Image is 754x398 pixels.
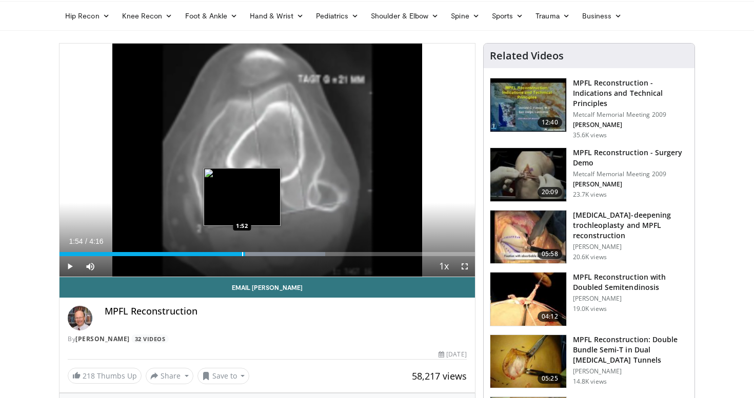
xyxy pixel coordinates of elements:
button: Playback Rate [434,256,454,277]
span: 218 [83,371,95,381]
p: [PERSON_NAME] [573,180,688,188]
a: 04:12 MPFL Reconstruction with Doubled Semitendinosis [PERSON_NAME] 19.0K views [490,272,688,326]
a: [PERSON_NAME] [75,334,130,343]
a: Sports [486,6,530,26]
a: Foot & Ankle [179,6,244,26]
a: Shoulder & Elbow [365,6,445,26]
p: [PERSON_NAME] [573,243,688,251]
h4: Related Videos [490,50,564,62]
a: Business [576,6,628,26]
span: 1:54 [69,237,83,245]
h3: MPFL Reconstruction - Indications and Technical Principles [573,78,688,109]
p: 35.6K views [573,131,607,139]
a: Hand & Wrist [244,6,310,26]
p: 23.7K views [573,191,607,199]
h3: MPFL Reconstruction: Double Bundle Semi-T in Dual [MEDICAL_DATA] Tunnels [573,334,688,365]
button: Play [59,256,80,277]
video-js: Video Player [59,44,475,277]
img: 505043_3.png.150x105_q85_crop-smart_upscale.jpg [490,273,566,326]
a: 20:09 MPFL Reconstruction - Surgery Demo Metcalf Memorial Meeting 2009 [PERSON_NAME] 23.7K views [490,148,688,202]
h3: MPFL Reconstruction - Surgery Demo [573,148,688,168]
a: Knee Recon [116,6,179,26]
p: [PERSON_NAME] [573,295,688,303]
a: Trauma [529,6,576,26]
h3: MPFL Reconstruction with Doubled Semitendinosis [573,272,688,292]
div: Progress Bar [59,252,475,256]
a: 32 Videos [131,334,169,343]
button: Fullscreen [454,256,475,277]
span: 12:40 [538,117,562,128]
span: / [85,237,87,245]
button: Save to [197,368,250,384]
a: 12:40 MPFL Reconstruction - Indications and Technical Principles Metcalf Memorial Meeting 2009 [P... [490,78,688,139]
div: By [68,334,467,344]
a: Hip Recon [59,6,116,26]
a: Email [PERSON_NAME] [59,277,475,298]
span: 05:58 [538,249,562,259]
p: 19.0K views [573,305,607,313]
h3: [MEDICAL_DATA]-deepening trochleoplasty and MPFL reconstruction [573,210,688,241]
span: 04:12 [538,311,562,322]
span: 05:25 [538,373,562,384]
p: 14.8K views [573,378,607,386]
a: Pediatrics [310,6,365,26]
img: 642458_3.png.150x105_q85_crop-smart_upscale.jpg [490,78,566,132]
h4: MPFL Reconstruction [105,306,467,317]
img: edmonds_3.png.150x105_q85_crop-smart_upscale.jpg [490,335,566,388]
p: Metcalf Memorial Meeting 2009 [573,170,688,178]
a: 05:25 MPFL Reconstruction: Double Bundle Semi-T in Dual [MEDICAL_DATA] Tunnels [PERSON_NAME] 14.8... [490,334,688,389]
button: Mute [80,256,101,277]
img: image.jpeg [204,168,281,226]
img: XzOTlMlQSGUnbGTX4xMDoxOjB1O8AjAz_1.150x105_q85_crop-smart_upscale.jpg [490,211,566,264]
img: aren_3.png.150x105_q85_crop-smart_upscale.jpg [490,148,566,201]
p: [PERSON_NAME] [573,121,688,129]
div: [DATE] [439,350,466,359]
p: 20.6K views [573,253,607,261]
p: Metcalf Memorial Meeting 2009 [573,111,688,119]
button: Share [146,368,193,384]
span: 4:16 [89,237,103,245]
p: [PERSON_NAME] [573,367,688,375]
span: 58,217 views [412,370,467,382]
a: 05:58 [MEDICAL_DATA]-deepening trochleoplasty and MPFL reconstruction [PERSON_NAME] 20.6K views [490,210,688,264]
a: 218 Thumbs Up [68,368,142,384]
a: Spine [445,6,485,26]
span: 20:09 [538,187,562,197]
img: Avatar [68,306,92,330]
